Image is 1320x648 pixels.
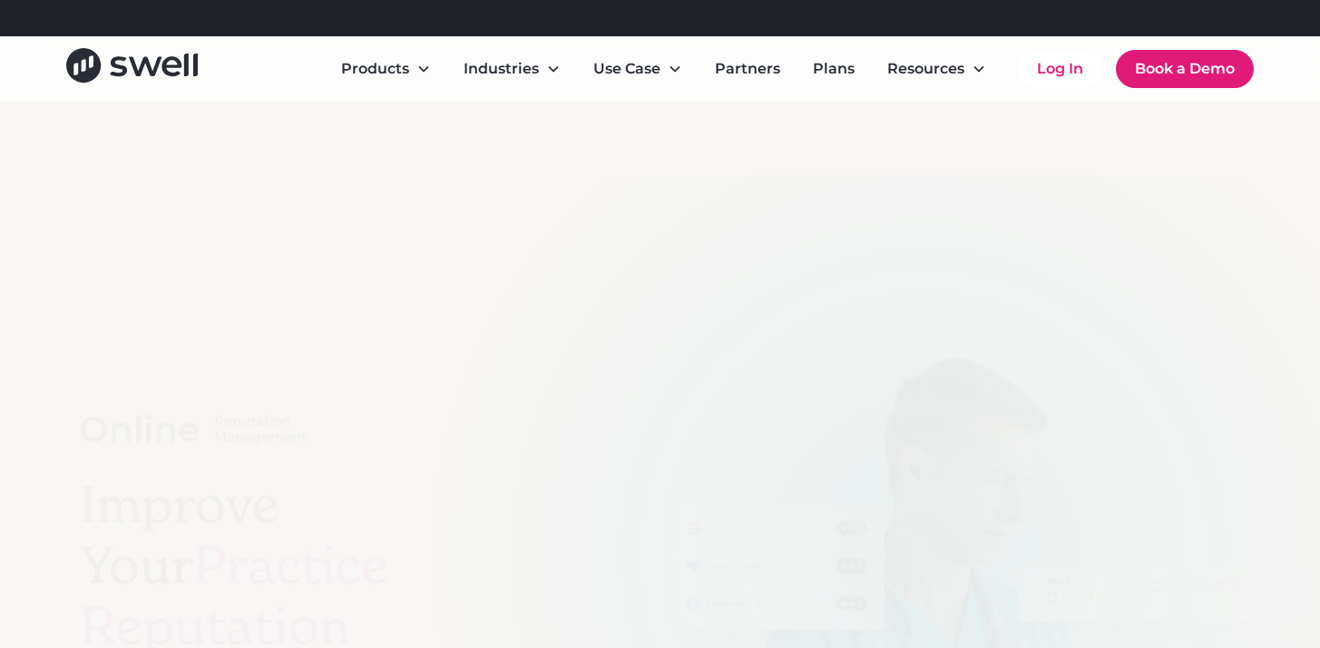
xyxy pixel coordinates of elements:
a: Log In [1019,51,1101,87]
a: home [66,48,198,89]
div: Resources [887,58,964,80]
div: Industries [464,58,539,80]
div: Resources [873,51,1001,87]
div: Products [341,58,409,80]
div: Industries [449,51,575,87]
div: Use Case [593,58,660,80]
a: Book a Demo [1116,50,1254,88]
div: Use Case [579,51,697,87]
div: Products [327,51,445,87]
a: Plans [798,51,869,87]
a: Partners [700,51,795,87]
